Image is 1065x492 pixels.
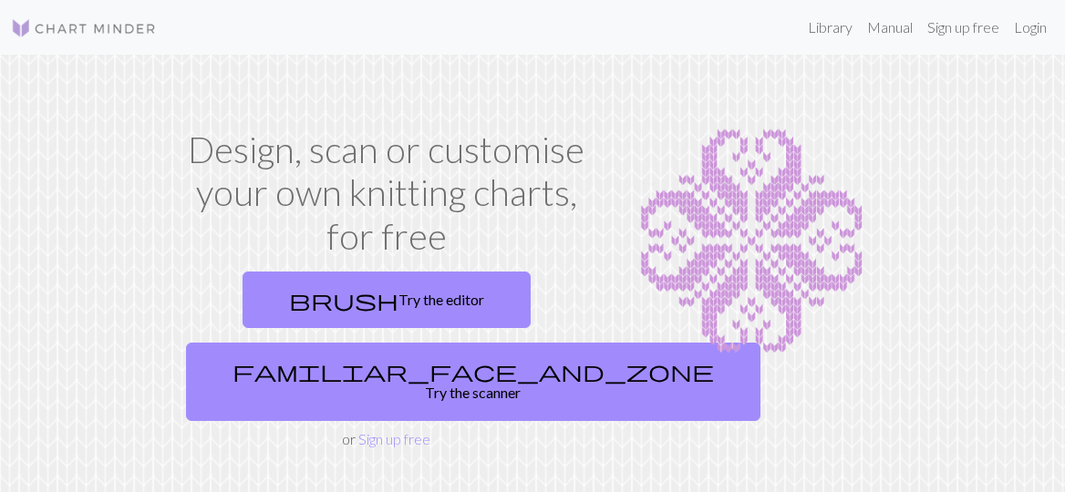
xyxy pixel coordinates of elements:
span: brush [289,287,398,313]
span: familiar_face_and_zone [233,358,714,384]
a: Library [801,9,860,46]
a: Manual [860,9,920,46]
img: Logo [11,17,157,39]
img: Chart example [616,128,886,355]
h1: Design, scan or customise your own knitting charts, for free [179,128,595,257]
a: Sign up free [920,9,1007,46]
a: Try the editor [243,272,531,328]
div: or [179,264,595,450]
a: Login [1007,9,1054,46]
a: Sign up free [358,430,430,447]
a: Try the scanner [186,343,760,421]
